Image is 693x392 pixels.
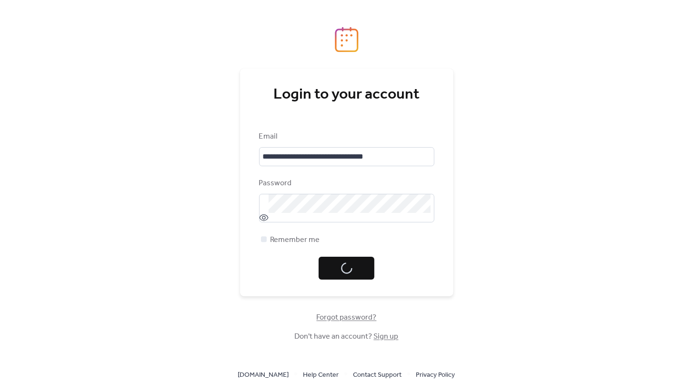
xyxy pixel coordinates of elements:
[353,370,402,381] span: Contact Support
[416,370,455,381] span: Privacy Policy
[335,27,359,52] img: logo
[259,178,432,189] div: Password
[259,131,432,142] div: Email
[303,369,339,381] a: Help Center
[374,329,399,344] a: Sign up
[238,369,289,381] a: [DOMAIN_NAME]
[238,370,289,381] span: [DOMAIN_NAME]
[353,369,402,381] a: Contact Support
[271,234,320,246] span: Remember me
[303,370,339,381] span: Help Center
[317,315,377,320] a: Forgot password?
[295,331,399,342] span: Don't have an account?
[416,369,455,381] a: Privacy Policy
[259,85,434,104] div: Login to your account
[317,312,377,323] span: Forgot password?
